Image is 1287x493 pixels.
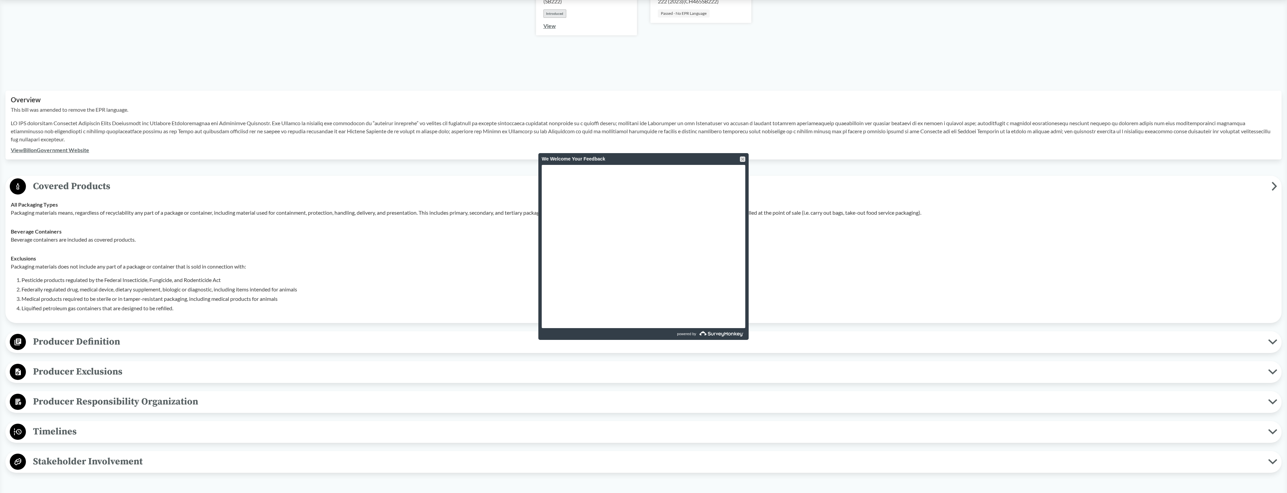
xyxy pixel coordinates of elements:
p: This bill was amended to remove the EPR language. [11,106,1276,114]
li: Medical products required to be sterile or in tamper-resistant packaging, including medical produ... [22,295,1276,303]
span: Covered Products [26,179,1272,194]
li: Pesticide products regulated by the Federal Insecticide, Fungicide, and Rodenticide Act [22,276,1276,284]
button: Covered Products [8,178,1279,195]
p: Beverage containers are included as covered products. [11,236,1276,244]
span: powered by [677,328,696,340]
div: We Welcome Your Feedback [542,153,745,165]
a: View [543,23,556,29]
a: powered by [644,328,745,340]
button: Stakeholder Involvement [8,453,1279,470]
span: Producer Exclusions [26,364,1268,379]
button: Timelines [8,423,1279,441]
span: Producer Definition [26,334,1268,349]
p: Packaging materials does not include any part of a package or container that is sold in connectio... [11,262,1276,271]
h2: Overview [11,96,1276,104]
span: Timelines [26,424,1268,439]
button: Producer Definition [8,333,1279,351]
div: Introduced [543,9,566,18]
div: Passed - No EPR Language [658,9,710,17]
p: Packaging materials means, regardless of recyclability any part of a package or container, includ... [11,209,1276,217]
span: Producer Responsibility Organization [26,394,1268,409]
li: Liquified petroleum gas containers that are designed to be refilled. [22,304,1276,312]
strong: Exclusions [11,255,36,261]
button: Producer Responsibility Organization [8,393,1279,411]
strong: All Packaging Types [11,201,58,208]
button: Producer Exclusions [8,363,1279,381]
span: Stakeholder Involvement [26,454,1268,469]
p: LO IPS dolorsitam Consectet Adipiscin Elits Doeiusmodt inc Utlabore Etdoloremagnaa eni Adminimve ... [11,119,1276,143]
li: Federally regulated drug, medical device, dietary supplement, biologic or diagnostic, including i... [22,285,1276,293]
strong: Beverage Containers [11,228,62,235]
a: ViewBillonGovernment Website [11,147,89,153]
